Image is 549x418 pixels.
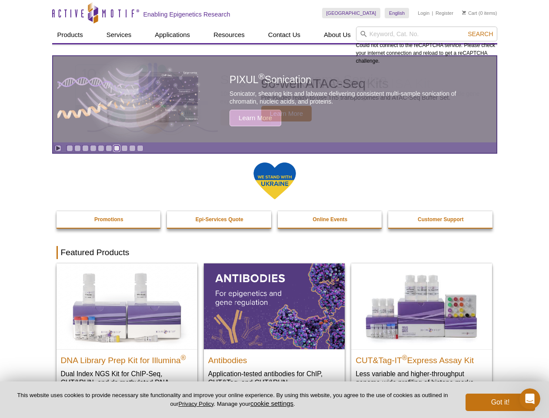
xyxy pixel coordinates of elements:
h2: Antibodies [208,352,340,365]
a: Go to slide 9 [129,145,136,152]
article: PIXUL Sonication [53,56,496,142]
a: Go to slide 1 [67,145,73,152]
a: About Us [319,27,356,43]
img: Your Cart [462,10,466,15]
a: Resources [208,27,250,43]
a: English [385,8,409,18]
li: | [432,8,433,18]
button: cookie settings [250,400,293,407]
a: Products [52,27,88,43]
li: (0 items) [462,8,497,18]
a: Applications [150,27,195,43]
h2: DNA Library Prep Kit for Illumina [61,352,193,365]
button: Search [465,30,496,38]
a: Go to slide 6 [106,145,112,152]
sup: ® [259,72,265,81]
a: PIXUL sonication PIXUL®Sonication Sonicator, shearing kits and labware delivering consistent mult... [53,56,496,142]
a: Go to slide 7 [113,145,120,152]
button: Got it! [466,394,535,411]
img: CUT&Tag-IT® Express Assay Kit [351,263,492,349]
a: All Antibodies Antibodies Application-tested antibodies for ChIP, CUT&Tag, and CUT&RUN. [204,263,345,395]
span: PIXUL Sonication [230,74,311,85]
a: Promotions [57,211,162,228]
input: Keyword, Cat. No. [356,27,497,41]
a: Services [101,27,137,43]
img: We Stand With Ukraine [253,162,296,200]
a: Go to slide 4 [90,145,96,152]
div: Could not connect to the reCAPTCHA service. Please check your internet connection and reload to g... [356,27,497,65]
h2: Featured Products [57,246,493,259]
a: DNA Library Prep Kit for Illumina DNA Library Prep Kit for Illumina® Dual Index NGS Kit for ChIP-... [57,263,197,404]
span: Learn More [230,110,281,126]
strong: Promotions [94,216,123,222]
a: Customer Support [388,211,493,228]
img: DNA Library Prep Kit for Illumina [57,263,197,349]
span: Search [468,30,493,37]
sup: ® [181,354,186,361]
iframe: Intercom live chat [519,388,540,409]
a: Epi-Services Quote [167,211,272,228]
h2: CUT&Tag-IT Express Assay Kit [356,352,488,365]
a: Go to slide 10 [137,145,143,152]
a: [GEOGRAPHIC_DATA] [322,8,381,18]
sup: ® [402,354,407,361]
a: Go to slide 3 [82,145,89,152]
a: Cart [462,10,477,16]
a: Login [418,10,429,16]
img: All Antibodies [204,263,345,349]
h2: Enabling Epigenetics Research [143,10,230,18]
p: Less variable and higher-throughput genome-wide profiling of histone marks​. [356,369,488,387]
a: Go to slide 2 [74,145,81,152]
p: This website uses cookies to provide necessary site functionality and improve your online experie... [14,391,451,408]
a: Privacy Policy [178,401,213,407]
a: CUT&Tag-IT® Express Assay Kit CUT&Tag-IT®Express Assay Kit Less variable and higher-throughput ge... [351,263,492,395]
p: Sonicator, shearing kits and labware delivering consistent multi-sample sonication of chromatin, ... [230,90,476,105]
a: Contact Us [263,27,306,43]
a: Go to slide 8 [121,145,128,152]
a: Toggle autoplay [55,145,61,152]
p: Application-tested antibodies for ChIP, CUT&Tag, and CUT&RUN. [208,369,340,387]
strong: Epi-Services Quote [196,216,243,222]
strong: Online Events [313,216,347,222]
a: Go to slide 5 [98,145,104,152]
strong: Customer Support [418,216,463,222]
p: Dual Index NGS Kit for ChIP-Seq, CUT&RUN, and ds methylated DNA assays. [61,369,193,396]
a: Register [436,10,453,16]
img: PIXUL sonication [57,56,201,143]
a: Online Events [278,211,383,228]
